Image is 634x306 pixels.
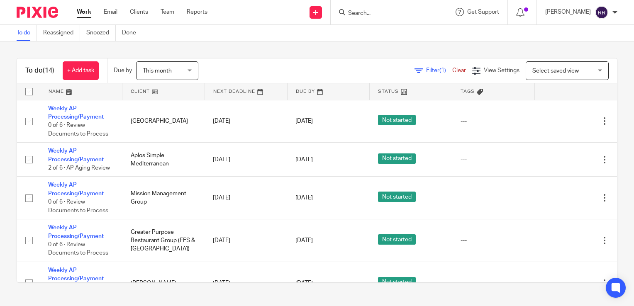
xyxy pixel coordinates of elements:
[461,89,475,94] span: Tags
[187,8,207,16] a: Reports
[161,8,174,16] a: Team
[452,68,466,73] a: Clear
[48,242,108,256] span: 0 of 6 · Review Documents to Process
[461,279,527,287] div: ---
[295,238,313,243] span: [DATE]
[143,68,172,74] span: This month
[295,118,313,124] span: [DATE]
[17,25,37,41] a: To do
[545,8,591,16] p: [PERSON_NAME]
[426,68,452,73] span: Filter
[122,25,142,41] a: Done
[378,192,416,202] span: Not started
[295,195,313,201] span: [DATE]
[43,67,54,74] span: (14)
[17,7,58,18] img: Pixie
[130,8,148,16] a: Clients
[532,68,579,74] span: Select saved view
[48,267,104,282] a: Weekly AP Processing/Payment
[48,182,104,196] a: Weekly AP Processing/Payment
[467,9,499,15] span: Get Support
[439,68,446,73] span: (1)
[461,194,527,202] div: ---
[205,177,287,219] td: [DATE]
[122,219,205,262] td: Greater Purpose Restaurant Group (EFS & [GEOGRAPHIC_DATA])
[461,236,527,245] div: ---
[122,143,205,177] td: Aplos Simple Mediterranean
[48,165,110,171] span: 2 of 6 · AP Aging Review
[48,148,104,162] a: Weekly AP Processing/Payment
[295,157,313,163] span: [DATE]
[205,262,287,305] td: [DATE]
[378,234,416,245] span: Not started
[484,68,519,73] span: View Settings
[43,25,80,41] a: Reassigned
[122,100,205,143] td: [GEOGRAPHIC_DATA]
[25,66,54,75] h1: To do
[461,117,527,125] div: ---
[461,155,527,164] div: ---
[205,219,287,262] td: [DATE]
[122,177,205,219] td: Mission Management Group
[378,153,416,164] span: Not started
[205,100,287,143] td: [DATE]
[114,66,132,75] p: Due by
[86,25,116,41] a: Snoozed
[378,115,416,125] span: Not started
[77,8,91,16] a: Work
[63,61,99,80] a: + Add task
[347,10,422,17] input: Search
[205,143,287,177] td: [DATE]
[48,225,104,239] a: Weekly AP Processing/Payment
[122,262,205,305] td: [PERSON_NAME]
[595,6,608,19] img: svg%3E
[48,106,104,120] a: Weekly AP Processing/Payment
[48,199,108,214] span: 0 of 6 · Review Documents to Process
[378,277,416,287] span: Not started
[48,122,108,137] span: 0 of 6 · Review Documents to Process
[295,280,313,286] span: [DATE]
[104,8,117,16] a: Email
